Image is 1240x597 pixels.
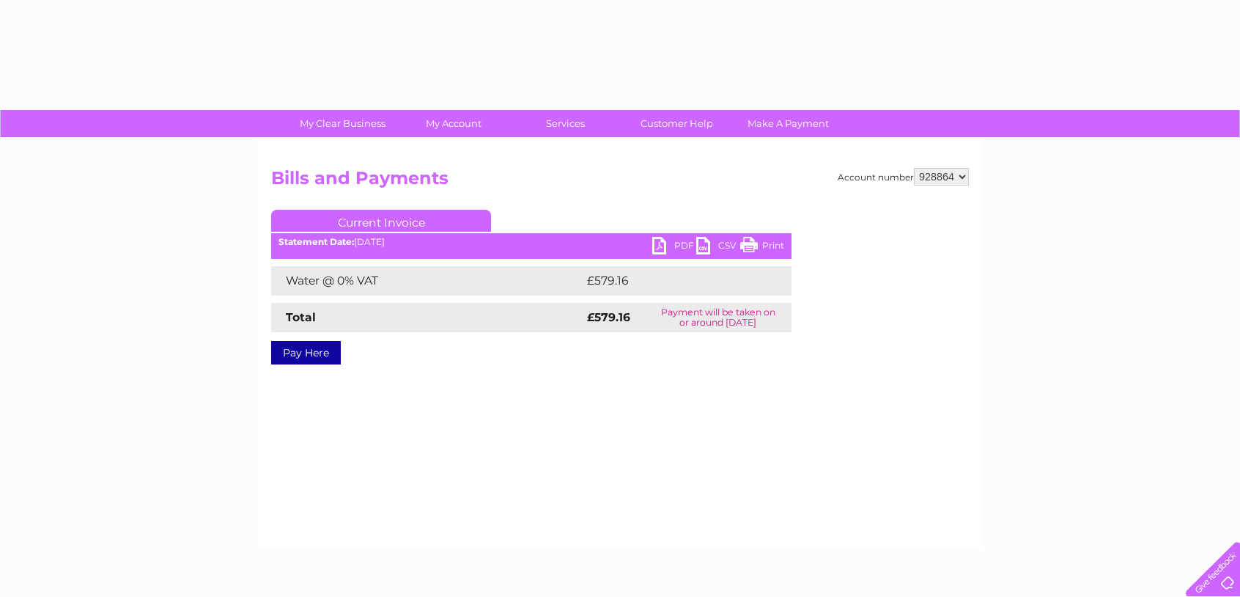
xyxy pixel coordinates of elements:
a: My Account [394,110,514,137]
a: Services [505,110,626,137]
a: My Clear Business [282,110,403,137]
td: £579.16 [583,266,764,296]
td: Water @ 0% VAT [271,266,583,296]
h2: Bills and Payments [271,168,969,196]
a: Customer Help [616,110,737,137]
td: Payment will be taken on or around [DATE] [644,303,791,332]
a: Current Invoice [271,210,491,232]
div: Account number [838,168,969,186]
strong: Total [286,310,316,324]
a: Print [740,237,784,258]
a: Pay Here [271,341,341,365]
a: CSV [696,237,740,258]
b: Statement Date: [278,236,354,247]
a: Make A Payment [728,110,849,137]
a: PDF [652,237,696,258]
div: [DATE] [271,237,791,247]
strong: £579.16 [587,310,630,324]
